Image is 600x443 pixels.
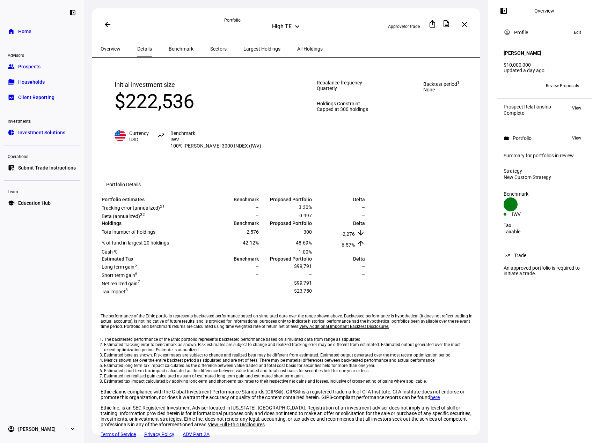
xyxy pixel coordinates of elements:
td: Benchmark [207,256,259,262]
div: Portfolio [224,17,348,23]
td: Benchmark [207,196,259,203]
div: High TE [272,23,292,31]
span: Short term gain [102,272,138,278]
a: pie_chartInvestment Solutions [4,126,80,140]
button: Review Proposals [540,80,585,91]
button: Approvefor trade [382,21,425,32]
mat-icon: trending_up [157,132,166,140]
eth-mat-symbol: bid_landscape [8,94,15,101]
span: Backtest period [423,80,460,87]
div: Operations [4,151,80,161]
span: Benchmark [170,130,195,136]
sup: 2 [142,212,145,217]
li: Estimated beta as shown. Risk estimates are subject to change and realized beta may be different ... [104,353,470,358]
span: Edit [574,28,581,37]
span: Tax impact [102,289,128,294]
li: The backtested performance of the Ethic portfolio represents backtested performance based on simu... [104,337,470,342]
span: Long term gain [102,264,137,270]
span: – [362,204,365,210]
eth-mat-symbol: list_alt_add [8,164,15,171]
span: Largest Holdings [243,46,280,51]
eth-mat-symbol: group [8,63,15,70]
div: Advisors [4,50,80,60]
li: Estimated tracking error to benchmark as shown. Risk estimates are subject to change and realized... [104,342,470,353]
span: Currency [129,130,149,136]
div: Trade [514,253,526,258]
span: Households [18,78,45,85]
span: [PERSON_NAME] [18,426,56,433]
td: Benchmark [207,220,259,226]
mat-icon: trending_up [504,252,511,259]
div: Portfolio [513,135,532,141]
td: Portfolio estimates [101,196,206,203]
button: View [569,134,585,142]
li: Estimated long term tax impact calculated as the difference between value traded and total cost b... [104,363,470,368]
span: Quarterly [317,85,337,91]
eth-panel-overview-card-header: Portfolio [504,134,585,142]
span: Details [137,46,152,51]
span: Home [18,28,31,35]
span: – [256,272,259,277]
span: Benchmark [169,46,193,51]
div: $222,536 [115,90,261,113]
span: Sectors [210,46,227,51]
span: Review Proposals [546,80,579,91]
span: Holdings Constraint [317,101,368,106]
mat-icon: account_circle [504,29,511,36]
div: $10,000,000 [504,62,585,68]
span: 3.30% [299,204,312,210]
span: View Additional Important Backtest Disclosures [299,324,389,329]
span: None [423,87,460,92]
eth-mat-symbol: folder_copy [8,78,15,85]
eth-mat-symbol: home [8,28,15,35]
h4: [PERSON_NAME] [504,50,541,56]
span: 42.12% [243,240,259,246]
span: IWV [170,137,179,142]
span: Beta (annualized) [102,213,145,219]
span: View [572,104,581,112]
a: Terms of Service [101,431,136,437]
a: groupProspects [4,60,80,74]
span: Tracking error (annualized) [102,205,165,211]
div: Summary for portfolios in review [504,153,585,158]
eth-mat-symbol: pie_chart [8,129,15,136]
div: Learn [4,186,80,196]
span: 1.00% [299,249,312,255]
mat-icon: work [504,135,509,141]
div: An approved portfolio is required to initiate a trade. [499,262,589,279]
li: Estimated net realized gain calculated as sum of estimated long term gain and estimated short ter... [104,374,470,379]
eth-data-table-title: Portfolio Details [106,182,141,187]
mat-icon: arrow_downward [357,228,365,237]
div: Investments [4,116,80,126]
div: Profile [514,30,528,35]
a: bid_landscapeClient Reporting [4,90,80,104]
button: View [569,104,585,112]
span: Investment Solutions [18,129,65,136]
span: – [256,213,259,218]
div: Overview [534,8,554,14]
span: – [309,272,312,277]
td: Proposed Portfolio [260,220,312,226]
span: 100% [PERSON_NAME] 3000 INDEX (IWV) [170,143,261,149]
li: Metrics shown are over the entire backtest period as stipulated and are net of fees. There may be... [104,358,470,363]
span: Rebalance frequency [317,80,368,85]
div: Benchmark [504,191,585,197]
eth-footer-disclaimer: The performance of the Ethic portfolio represents backtested performance based on simulated data ... [101,314,474,384]
span: – [362,288,365,294]
div: Strategy [504,168,585,174]
sup: 3 [140,212,142,217]
sup: 2 [160,204,162,209]
span: $99,791 [294,280,312,286]
sup: 8 [125,288,128,293]
div: Ethic Inc. is an SEC Registered Investment Adviser located in [US_STATE], [GEOGRAPHIC_DATA]. Regi... [101,405,474,427]
mat-icon: close [460,20,469,29]
span: – [256,249,259,255]
span: Capped at 300 holdings [317,106,368,112]
span: Client Reporting [18,94,54,101]
span: Approve [388,24,404,29]
sup: 7 [138,279,140,284]
eth-panel-overview-card-header: Profile [504,28,585,37]
a: here [430,395,440,400]
sup: 5 [134,263,137,268]
span: 2,576 [247,229,259,235]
